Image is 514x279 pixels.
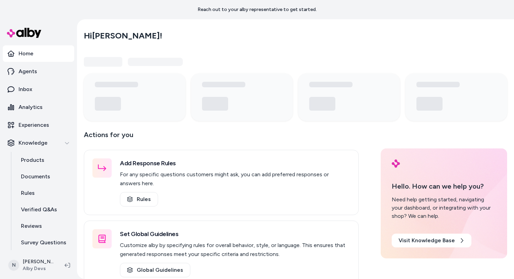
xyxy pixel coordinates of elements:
[392,196,496,220] div: Need help getting started, navigating your dashboard, or integrating with your shop? We can help.
[392,234,471,247] a: Visit Knowledge Base
[3,81,74,98] a: Inbox
[84,129,359,146] p: Actions for you
[14,234,74,251] a: Survey Questions
[120,229,350,239] h3: Set Global Guidelines
[21,222,42,230] p: Reviews
[14,168,74,185] a: Documents
[21,238,66,247] p: Survey Questions
[21,189,35,197] p: Rules
[3,45,74,62] a: Home
[19,103,43,111] p: Analytics
[14,218,74,234] a: Reviews
[198,6,317,13] p: Reach out to your alby representative to get started.
[3,99,74,115] a: Analytics
[120,192,158,207] a: Rules
[14,152,74,168] a: Products
[120,263,190,277] a: Global Guidelines
[120,241,350,259] p: Customize alby by specifying rules for overall behavior, style, or language. This ensures that ge...
[84,31,162,41] h2: Hi [PERSON_NAME] !
[19,121,49,129] p: Experiences
[19,49,33,58] p: Home
[120,170,350,188] p: For any specific questions customers might ask, you can add preferred responses or answers here.
[392,159,400,168] img: alby Logo
[21,172,50,181] p: Documents
[19,139,47,147] p: Knowledge
[21,156,44,164] p: Products
[19,85,32,93] p: Inbox
[4,254,59,276] button: N[PERSON_NAME]Alby Devs
[3,63,74,80] a: Agents
[3,117,74,133] a: Experiences
[19,67,37,76] p: Agents
[7,28,41,38] img: alby Logo
[14,201,74,218] a: Verified Q&As
[8,260,19,271] span: N
[120,158,350,168] h3: Add Response Rules
[23,258,54,265] p: [PERSON_NAME]
[23,265,54,272] span: Alby Devs
[21,205,57,214] p: Verified Q&As
[392,181,496,191] p: Hello. How can we help you?
[3,135,74,151] button: Knowledge
[14,185,74,201] a: Rules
